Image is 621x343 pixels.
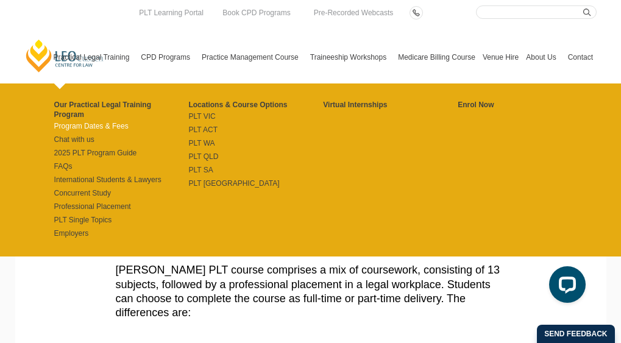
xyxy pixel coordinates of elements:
[136,6,207,19] a: PLT Learning Portal
[54,228,189,238] a: Employers
[188,152,323,161] a: PLT QLD
[54,188,189,198] a: Concurrent Study
[188,179,323,188] a: PLT [GEOGRAPHIC_DATA]
[394,31,479,83] a: Medicare Billing Course
[323,100,458,110] a: Virtual Internships
[54,135,189,144] a: Chat with us
[307,31,394,83] a: Traineeship Workshops
[54,215,189,225] a: PLT Single Topics
[54,202,189,211] a: Professional Placement
[54,121,189,131] a: Program Dates & Fees
[188,138,323,148] a: PLT WA
[188,165,323,175] a: PLT SA
[219,6,293,19] a: Book CPD Programs
[137,31,198,83] a: CPD Programs
[458,100,592,110] a: Enrol Now
[54,175,189,185] a: International Students & Lawyers
[54,161,189,171] a: FAQs
[539,261,591,313] iframe: LiveChat chat widget
[54,148,189,158] a: 2025 PLT Program Guide
[54,100,189,119] a: Our Practical Legal Training Program
[50,31,138,83] a: Practical Legal Training
[311,6,397,19] a: Pre-Recorded Webcasts
[116,264,500,319] span: [PERSON_NAME] PLT course comprises a mix of coursework, consisting of 13 subjects, followed by a ...
[564,31,597,83] a: Contact
[479,31,522,83] a: Venue Hire
[198,31,307,83] a: Practice Management Course
[188,111,323,121] a: PLT VIC
[188,100,323,110] a: Locations & Course Options
[188,125,323,135] a: PLT ACT
[24,38,105,73] a: [PERSON_NAME] Centre for Law
[522,31,564,83] a: About Us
